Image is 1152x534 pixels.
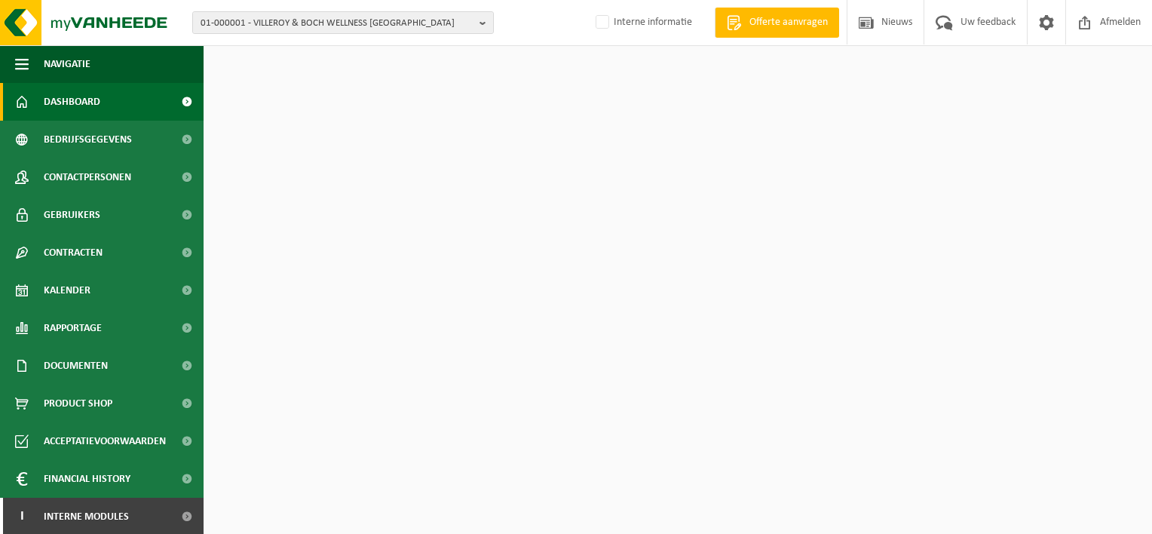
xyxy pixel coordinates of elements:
[192,11,494,34] button: 01-000001 - VILLEROY & BOCH WELLNESS [GEOGRAPHIC_DATA]
[44,45,90,83] span: Navigatie
[201,12,473,35] span: 01-000001 - VILLEROY & BOCH WELLNESS [GEOGRAPHIC_DATA]
[44,385,112,422] span: Product Shop
[44,234,103,272] span: Contracten
[44,83,100,121] span: Dashboard
[44,272,90,309] span: Kalender
[44,121,132,158] span: Bedrijfsgegevens
[746,15,832,30] span: Offerte aanvragen
[44,347,108,385] span: Documenten
[44,158,131,196] span: Contactpersonen
[44,422,166,460] span: Acceptatievoorwaarden
[44,460,130,498] span: Financial History
[715,8,839,38] a: Offerte aanvragen
[593,11,692,34] label: Interne informatie
[44,309,102,347] span: Rapportage
[44,196,100,234] span: Gebruikers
